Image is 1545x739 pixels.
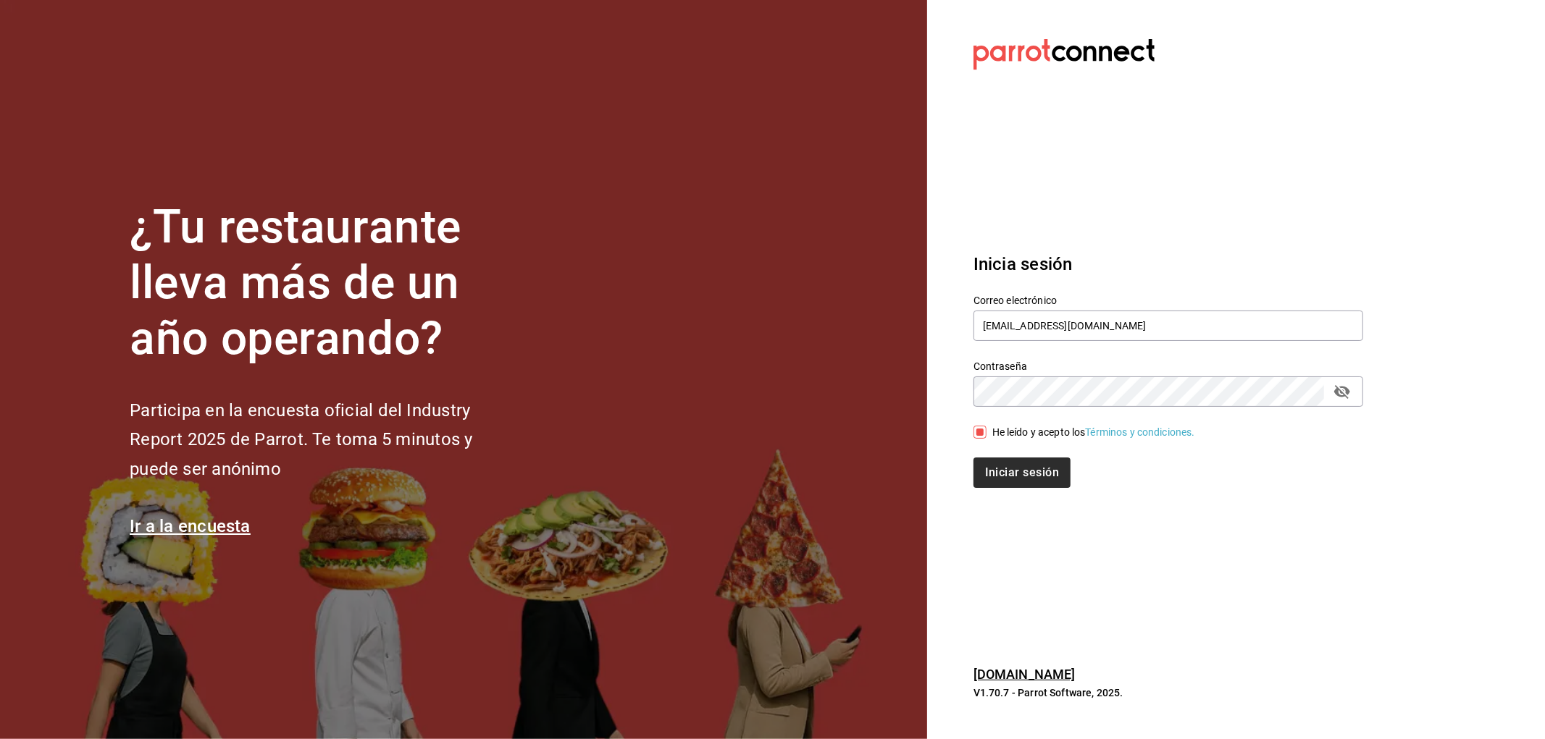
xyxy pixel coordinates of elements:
[974,311,1363,341] input: Ingresa tu correo electrónico
[974,685,1363,700] p: V1.70.7 - Parrot Software, 2025.
[974,457,1071,488] button: Iniciar sesión
[1330,379,1355,404] button: passwordField
[992,425,1195,440] div: He leído y acepto los
[974,362,1363,372] label: Contraseña
[974,296,1363,306] label: Correo electrónico
[974,667,1076,682] a: [DOMAIN_NAME]
[130,516,251,536] a: Ir a la encuesta
[130,396,521,484] h2: Participa en la encuesta oficial del Industry Report 2025 de Parrot. Te toma 5 minutos y puede se...
[130,200,521,366] h1: ¿Tu restaurante lleva más de un año operando?
[1086,426,1195,438] a: Términos y condiciones.
[974,251,1363,277] h3: Inicia sesión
